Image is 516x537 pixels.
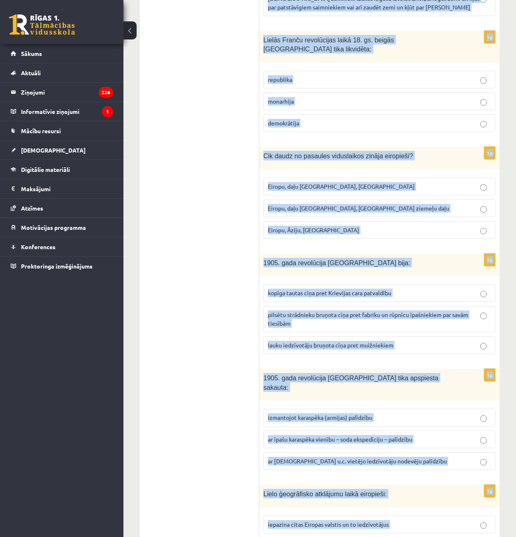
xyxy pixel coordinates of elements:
[99,87,113,98] i: 226
[21,204,43,212] span: Atzīmes
[480,77,487,84] input: republika
[480,206,487,213] input: Eiropu, daļu [GEOGRAPHIC_DATA], [GEOGRAPHIC_DATA] ziemeļu daļu
[21,179,113,198] legend: Maksājumi
[11,83,113,102] a: Ziņojumi226
[21,146,86,154] span: [DEMOGRAPHIC_DATA]
[263,491,387,498] span: Lielo ģeogrāfisko atklājumu laikā eiropieši:
[11,160,113,179] a: Digitālie materiāli
[21,102,113,121] legend: Informatīvie ziņojumi
[21,50,42,57] span: Sākums
[268,97,294,105] span: monarhija
[480,343,487,350] input: lauku iedzīvotāju bruņota cīņa pret muižniekiem
[21,166,70,173] span: Digitālie materiāli
[21,224,86,231] span: Motivācijas programma
[268,289,391,296] span: kopīga tautas cīņa pret Krievijas cara patvaldību
[11,63,113,82] a: Aktuāli
[263,153,413,160] span: Cik daudz no pasaules viduslaikos zināja eiropieši?
[268,435,412,443] span: ar īpašu karaspēka vienību – soda ekspedīciju – palīdzību
[21,262,93,270] span: Proktoringa izmēģinājums
[11,102,113,121] a: Informatīvie ziņojumi1
[484,146,495,160] p: 1p
[268,414,372,421] span: izmantojot karaspēka (armijas) palīdzību
[268,226,359,234] span: Eiropu, Āziju, [GEOGRAPHIC_DATA]
[480,312,487,319] input: pilsētu strādnieku bruņota cīņa pret fabriku un rūpnīcu īpašniekiem par savām tiesībām
[480,184,487,191] input: Eiropu, daļu [GEOGRAPHIC_DATA], [GEOGRAPHIC_DATA]
[102,106,113,117] i: 1
[480,459,487,465] input: ar [DEMOGRAPHIC_DATA] u.c. vietējo iedzīvotāju nodevēju palīdzību
[480,522,487,529] input: iepazina citas Eiropas valstis un to iedzīvotājus
[11,257,113,275] a: Proktoringa izmēģinājums
[268,457,447,465] span: ar [DEMOGRAPHIC_DATA] u.c. vietējo iedzīvotāju nodevēju palīdzību
[480,121,487,127] input: demokrātija
[484,484,495,498] p: 1p
[268,521,389,528] span: iepazina citas Eiropas valstis un to iedzīvotājus
[268,183,415,190] span: Eiropu, daļu [GEOGRAPHIC_DATA], [GEOGRAPHIC_DATA]
[263,259,410,266] span: 1905. gada revolūcija [GEOGRAPHIC_DATA] bija:
[480,99,487,106] input: monarhija
[21,69,41,76] span: Aktuāli
[11,141,113,160] a: [DEMOGRAPHIC_DATA]
[480,415,487,422] input: izmantojot karaspēka (armijas) palīdzību
[11,237,113,256] a: Konferences
[11,44,113,63] a: Sākums
[480,437,487,444] input: ar īpašu karaspēka vienību – soda ekspedīciju – palīdzību
[268,119,299,127] span: demokrātija
[263,37,394,53] span: Lielās Franču revolūcijas laikā 18. gs. beigās [GEOGRAPHIC_DATA] tika likvidēta:
[484,253,495,266] p: 1p
[484,30,495,44] p: 1p
[480,291,487,297] input: kopīga tautas cīņa pret Krievijas cara patvaldību
[263,375,438,391] span: 1905. gada revolūcija [GEOGRAPHIC_DATA] tika apspiesta sakauta:
[11,199,113,218] a: Atzīmes
[268,311,468,327] span: pilsētu strādnieku bruņota cīņa pret fabriku un rūpnīcu īpašniekiem par savām tiesībām
[484,368,495,382] p: 1p
[21,127,61,134] span: Mācību resursi
[268,204,449,212] span: Eiropu, daļu [GEOGRAPHIC_DATA], [GEOGRAPHIC_DATA] ziemeļu daļu
[11,179,113,198] a: Maksājumi
[11,121,113,140] a: Mācību resursi
[480,228,487,234] input: Eiropu, Āziju, [GEOGRAPHIC_DATA]
[11,218,113,237] a: Motivācijas programma
[9,14,75,35] a: Rīgas 1. Tālmācības vidusskola
[21,243,56,250] span: Konferences
[268,341,393,349] span: lauku iedzīvotāju bruņota cīņa pret muižniekiem
[268,76,292,83] span: republika
[21,83,113,102] legend: Ziņojumi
